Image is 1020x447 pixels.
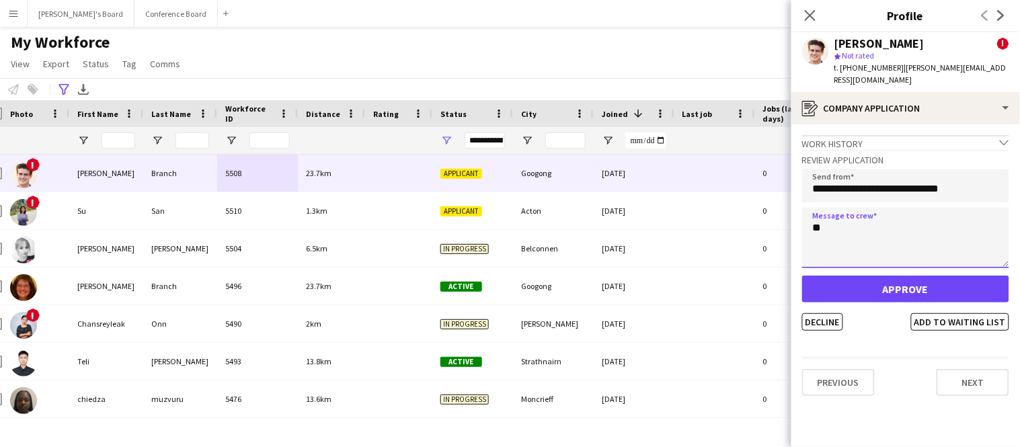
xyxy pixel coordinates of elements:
[10,274,37,301] img: Andrea Branch
[802,276,1009,302] button: Approve
[10,350,37,376] img: Teli Chen
[755,305,842,342] div: 0
[440,109,467,119] span: Status
[594,155,674,192] div: [DATE]
[763,104,818,124] span: Jobs (last 90 days)
[937,369,1009,396] button: Next
[755,155,842,192] div: 0
[175,132,209,149] input: Last Name Filter Input
[77,134,89,147] button: Open Filter Menu
[440,169,482,179] span: Applicant
[28,1,134,27] button: [PERSON_NAME]'s Board
[594,268,674,304] div: [DATE]
[143,155,217,192] div: Branch
[249,132,290,149] input: Workforce ID Filter Input
[306,109,340,119] span: Distance
[217,268,298,304] div: 5496
[10,237,37,263] img: Tabitha-Marie Smith
[77,55,114,73] a: Status
[10,161,37,188] img: Sam Branch
[513,192,594,229] div: Acton
[521,134,533,147] button: Open Filter Menu
[134,1,218,27] button: Conference Board
[10,387,37,414] img: chiedza muzvuru
[306,394,331,404] span: 13.6km
[69,230,143,267] div: [PERSON_NAME]
[143,192,217,229] div: San
[802,313,843,331] button: Decline
[513,380,594,417] div: Moncrieff
[69,155,143,192] div: [PERSON_NAME]
[225,104,274,124] span: Workforce ID
[143,343,217,380] div: [PERSON_NAME]
[513,343,594,380] div: Strathnairn
[217,155,298,192] div: 5508
[69,268,143,304] div: [PERSON_NAME]
[117,55,142,73] a: Tag
[513,268,594,304] div: Googong
[10,312,37,339] img: Chansreyleak Onn
[440,319,489,329] span: In progress
[56,81,72,97] app-action-btn: Advanced filters
[513,305,594,342] div: [PERSON_NAME]
[217,343,298,380] div: 5493
[791,7,1020,24] h3: Profile
[997,38,1009,50] span: !
[43,58,69,70] span: Export
[802,369,875,396] button: Previous
[151,109,191,119] span: Last Name
[26,158,40,171] span: !
[306,243,327,253] span: 6.5km
[594,305,674,342] div: [DATE]
[143,268,217,304] div: Branch
[150,58,180,70] span: Comms
[217,305,298,342] div: 5490
[373,109,399,119] span: Rating
[102,132,135,149] input: First Name Filter Input
[440,357,482,367] span: Active
[69,380,143,417] div: chiedza
[225,134,237,147] button: Open Filter Menu
[217,192,298,229] div: 5510
[69,192,143,229] div: Su
[602,134,614,147] button: Open Filter Menu
[306,168,331,178] span: 23.7km
[10,109,33,119] span: Photo
[594,230,674,267] div: [DATE]
[594,343,674,380] div: [DATE]
[440,244,489,254] span: In progress
[802,135,1009,150] div: Work history
[834,63,1007,85] span: | [PERSON_NAME][EMAIL_ADDRESS][DOMAIN_NAME]
[69,305,143,342] div: Chansreyleak
[69,343,143,380] div: Teli
[513,230,594,267] div: Belconnen
[682,109,713,119] span: Last job
[594,192,674,229] div: [DATE]
[217,380,298,417] div: 5476
[626,132,666,149] input: Joined Filter Input
[440,206,482,216] span: Applicant
[26,196,40,209] span: !
[802,154,1009,166] h3: Review Application
[306,319,321,329] span: 2km
[38,55,75,73] a: Export
[513,155,594,192] div: Googong
[26,309,40,322] span: !
[306,356,331,366] span: 13.8km
[122,58,136,70] span: Tag
[83,58,109,70] span: Status
[10,199,37,226] img: Su San
[440,134,453,147] button: Open Filter Menu
[440,395,489,405] span: In progress
[755,192,842,229] div: 0
[755,268,842,304] div: 0
[602,109,628,119] span: Joined
[440,282,482,292] span: Active
[143,305,217,342] div: Onn
[143,380,217,417] div: muzvuru
[521,109,537,119] span: City
[75,81,91,97] app-action-btn: Export XLSX
[77,109,118,119] span: First Name
[842,50,875,60] span: Not rated
[306,206,327,216] span: 1.3km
